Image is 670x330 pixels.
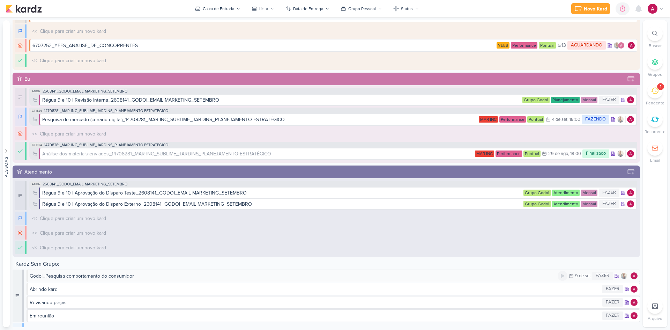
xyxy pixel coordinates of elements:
span: AG187 [31,89,41,93]
img: Alessandra Gomes [627,189,634,196]
div: Responsável: Alessandra Gomes [627,150,634,157]
div: MAR INC [475,151,494,157]
div: AGUARDANDO [567,41,606,50]
img: Alessandra Gomes [627,116,634,123]
div: AGUARDANDO [15,226,27,240]
div: Responsável: Alessandra Gomes [631,286,638,293]
div: FInalizado [15,54,27,67]
div: Pesquisa de mercado (cenário digital)_14708281_MAR INC_SUBLIME_JARDINS_PLANEJAMENTO ESTRATÉGICO [42,116,477,123]
div: Régua 9 e 10 | Aprovação do Disparo Externo_2608141_GODOI_EMAIL MARKETING_SETEMBRO [42,200,252,208]
div: FAZER [13,270,24,322]
div: Abrindo kard [30,286,601,293]
div: 6707252_YEES_ANALISE_DE_CONCORRENTES [32,42,138,49]
div: Mensal [581,190,597,196]
div: Grupo Godoi [522,97,550,103]
div: FAZENDO [582,115,609,124]
div: AGUARDANDO [15,127,27,140]
div: FAZENDO [15,108,27,126]
div: Atendimento [552,201,580,207]
div: Responsável: Alessandra Gomes [631,312,638,319]
button: Pessoas [3,20,10,327]
div: Kardz Sem Grupo: [13,260,640,270]
img: Alessandra Gomes [631,272,638,279]
img: Alessandra Gomes [618,42,625,49]
div: Atendimento [552,190,580,196]
div: Colaboradores: Iara Santos [620,272,629,279]
div: Novo Kard [584,5,607,13]
div: Responsável: Alessandra Gomes [631,272,638,279]
div: Atendimento [24,168,624,176]
div: 4 de set [552,117,567,122]
div: Responsável: Alessandra Gomes [627,189,634,196]
div: FInalizado [15,241,27,254]
div: Godoi_Pesquisa comportamento do consumidor [30,272,558,280]
div: FAZER [592,272,613,280]
p: Grupos [648,71,662,78]
img: Alessandra Gomes [627,200,634,207]
div: 29 de ago [548,152,568,156]
div: Colaboradores: Iara Santos, Alessandra Gomes [613,42,626,49]
div: Performance [511,42,537,49]
p: Arquivo [648,315,662,322]
span: 14708281_MAR INC_SUBLIME_JARDINS_PLANEJAMENTO ESTRATÉGICO [44,143,168,147]
button: Novo Kard [571,3,610,14]
p: Buscar [649,43,662,49]
div: FInalizado [15,142,27,160]
img: Alessandra Gomes [627,96,634,103]
span: AG187 [31,182,41,186]
div: Abrindo kard [30,286,58,293]
div: Mensal [581,201,597,207]
div: Régua 9 e 10 | Revisão Interna_2608141_GODOI_EMAIL MARKETING_SETEMBRO [42,96,521,104]
div: Análise dos materiais enviados_14708281_MAR INC_SUBLIME_JARDINS_PLANEJAMENTO ESTRATÉGICO [42,150,474,157]
div: Performance [496,151,522,157]
div: Análise dos materiais enviados_14708281_MAR INC_SUBLIME_JARDINS_PLANEJAMENTO ESTRATÉGICO [42,150,271,157]
img: Iara Santos [617,116,624,123]
div: Pontual [523,151,541,157]
span: 13 [561,43,566,48]
span: 2608141_GODOI_EMAIL MARKETING_SETEMBRO [43,182,127,186]
div: FAZENDO [15,24,27,38]
img: Alessandra Gomes [631,312,638,319]
div: Performance [499,116,526,123]
div: Revisando peças [30,299,67,306]
div: FAZER [15,88,27,106]
div: Grupo Godoi [523,201,551,207]
div: Revisando peças [30,299,601,306]
span: CT1524 [31,143,43,147]
div: Em reunião [30,312,54,320]
div: , 18:00 [567,117,580,122]
div: Régua 9 e 10 | Aprovação do Disparo Externo_2608141_GODOI_EMAIL MARKETING_SETEMBRO [42,200,522,208]
div: , 18:00 [568,152,581,156]
div: Colaboradores: Iara Santos [617,116,626,123]
div: Pesquisa de mercado (cenário digital)_14708281_MAR INC_SUBLIME_JARDINS_PLANEJAMENTO ESTRATÉGICO [42,116,285,123]
div: Ligar relógio [558,271,567,281]
div: Pontual [539,42,556,49]
div: 1 [660,84,661,89]
div: Responsável: Alessandra Gomes [627,116,634,123]
p: Recorrente [645,129,665,135]
div: Mensal [581,97,597,103]
div: Grupo Godoi [523,190,551,196]
img: Alessandra Gomes [628,42,635,49]
div: Responsável: Alessandra Gomes [631,299,638,306]
div: 9 de set [575,274,591,278]
div: FAZER [15,181,27,210]
div: Eu [24,75,624,83]
div: FAZER [599,96,619,104]
div: YEES [497,42,509,49]
span: 14708281_MAR INC_SUBLIME_JARDINS_PLANEJAMENTO ESTRATÉGICO [44,109,168,113]
div: AGUARDANDO [15,39,27,52]
img: Alessandra Gomes [648,4,657,14]
div: Pessoas [3,156,9,177]
div: FAZER [602,298,623,307]
p: Pendente [646,100,664,106]
div: Planejamento [551,97,580,103]
img: Iara Santos [617,150,624,157]
div: Régua 9 e 10 | Revisão Interna_2608141_GODOI_EMAIL MARKETING_SETEMBRO [42,96,219,104]
div: Pontual [527,116,544,123]
div: Régua 9 e 10 | Aprovação do Disparo Teste_2608141_GODOI_EMAIL MARKETING_SETEMBRO [42,189,247,197]
img: Alessandra Gomes [631,286,638,293]
div: FInalizado [582,149,609,158]
span: CT1524 [31,109,43,113]
p: Email [650,157,660,163]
